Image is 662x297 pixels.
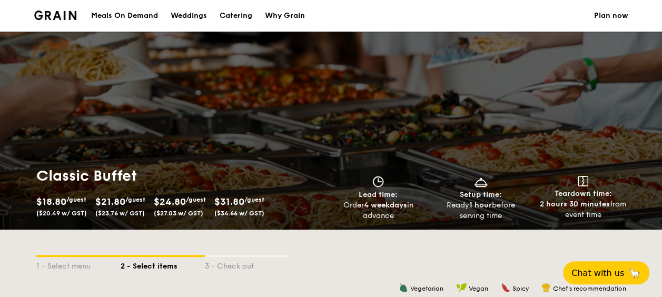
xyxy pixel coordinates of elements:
strong: 2 hours 30 minutes [540,200,610,209]
span: Chat with us [571,268,624,278]
span: $21.80 [95,196,125,207]
span: /guest [125,196,145,203]
div: Ready before serving time [433,200,528,221]
span: ($23.76 w/ GST) [95,210,145,217]
span: /guest [186,196,206,203]
img: icon-clock.2db775ea.svg [370,176,386,187]
div: 2 - Select items [121,257,205,272]
a: Logotype [34,11,77,20]
div: Order in advance [331,200,426,221]
button: Chat with us🦙 [563,261,649,284]
img: icon-spicy.37a8142b.svg [501,283,510,292]
span: ($34.66 w/ GST) [214,210,264,217]
img: icon-chef-hat.a58ddaea.svg [541,283,551,292]
div: 1 - Select menu [36,257,121,272]
span: Vegan [469,285,488,292]
h1: Classic Buffet [36,166,327,185]
img: Grain [34,11,77,20]
span: Chef's recommendation [553,285,626,292]
span: Setup time: [460,190,502,199]
span: Spicy [512,285,529,292]
div: 3 - Check out [205,257,289,272]
div: from event time [536,199,630,220]
span: 🦙 [628,267,641,279]
span: $31.80 [214,196,244,207]
span: $24.80 [154,196,186,207]
strong: 1 hour [469,201,492,210]
span: /guest [244,196,264,203]
span: Vegetarian [410,285,443,292]
span: ($27.03 w/ GST) [154,210,203,217]
span: Lead time: [359,190,398,199]
strong: 4 weekdays [363,201,407,210]
img: icon-teardown.65201eee.svg [578,176,588,186]
img: icon-vegetarian.fe4039eb.svg [399,283,408,292]
span: $18.80 [36,196,66,207]
span: ($20.49 w/ GST) [36,210,87,217]
img: icon-vegan.f8ff3823.svg [456,283,467,292]
img: icon-dish.430c3a2e.svg [473,176,489,187]
span: Teardown time: [555,189,612,198]
span: /guest [66,196,86,203]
